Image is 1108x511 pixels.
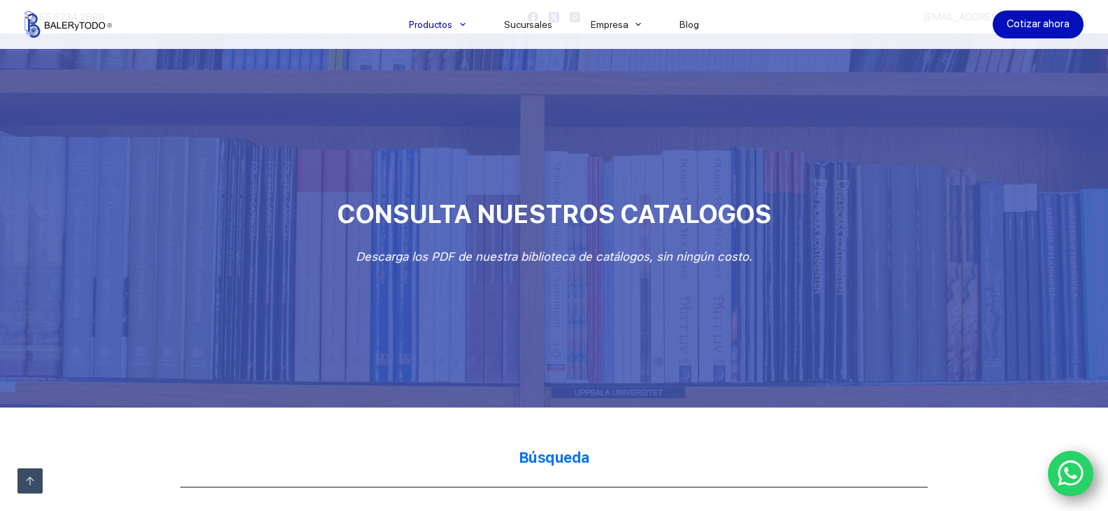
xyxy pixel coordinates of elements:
strong: Búsqueda [519,449,590,466]
a: Cotizar ahora [993,10,1084,38]
span: CONSULTA NUESTROS CATALOGOS [337,199,771,229]
a: WhatsApp [1048,451,1094,497]
img: Balerytodo [24,11,112,38]
a: Ir arriba [17,468,43,494]
em: Descarga los PDF de nuestra biblioteca de catálogos, sin ningún costo. [356,250,752,264]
